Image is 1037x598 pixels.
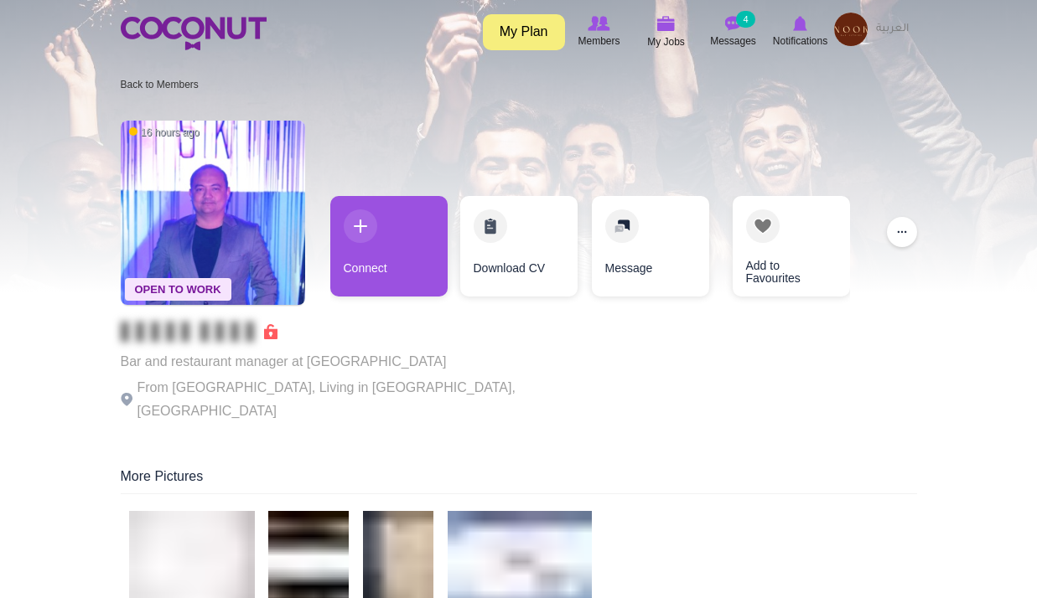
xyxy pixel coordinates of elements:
[121,467,917,494] div: More Pictures
[793,16,807,31] img: Notifications
[657,16,676,31] img: My Jobs
[767,13,834,51] a: Notifications Notifications
[121,350,582,374] p: Bar and restaurant manager at [GEOGRAPHIC_DATA]
[736,11,754,28] small: 4
[121,79,199,90] a: Back to Members
[710,33,756,49] span: Messages
[647,34,685,50] span: My Jobs
[720,196,837,305] div: 4 / 4
[733,196,850,296] a: Add to Favourites
[588,16,609,31] img: Browse Members
[566,13,633,51] a: Browse Members Members
[590,196,708,305] div: 3 / 4
[773,33,827,49] span: Notifications
[868,13,917,46] a: العربية
[700,13,767,51] a: Messages Messages 4
[460,196,578,305] div: 2 / 4
[725,16,742,31] img: Messages
[578,33,620,49] span: Members
[483,14,565,50] a: My Plan
[125,278,231,301] span: Open To Work
[121,17,267,50] img: Home
[460,196,578,296] a: Download CV
[592,196,709,296] a: Message
[887,217,917,247] button: ...
[121,323,277,340] span: Connect to Unlock the Profile
[129,126,200,140] span: 16 hours ago
[330,196,448,305] div: 1 / 4
[330,196,448,296] a: Connect
[633,13,700,52] a: My Jobs My Jobs
[121,376,582,423] p: From [GEOGRAPHIC_DATA], Living in [GEOGRAPHIC_DATA], [GEOGRAPHIC_DATA]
